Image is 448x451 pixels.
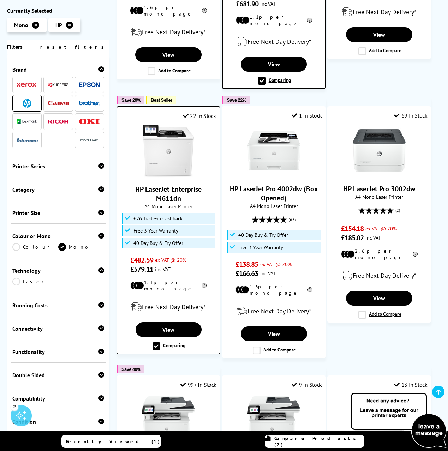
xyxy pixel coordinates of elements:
[40,44,108,50] a: reset filters
[48,99,69,108] a: Canon
[265,435,364,448] a: Compare Products (2)
[17,136,38,144] a: Intermec
[12,186,104,193] div: Category
[292,112,322,119] div: 1 In Stock
[235,283,312,296] li: 1.9p per mono page
[341,248,418,260] li: 2.6p per mono page
[230,184,318,203] a: HP LaserJet Pro 4002dw (Box Opened)
[289,213,296,226] span: (63)
[12,209,104,216] div: Printer Size
[253,347,296,354] label: Add to Compare
[331,2,427,22] div: modal_delivery
[79,117,100,126] a: OKI
[12,243,58,251] a: Colour
[146,96,176,104] button: Best Seller
[151,97,172,103] span: Best Seller
[394,112,427,119] div: 69 In Stock
[66,438,160,445] span: Recently Viewed (1)
[121,97,141,103] span: Save 20%
[241,326,307,341] a: View
[130,255,153,265] span: £482.59
[120,22,216,42] div: modal_delivery
[12,66,104,73] div: Brand
[226,32,322,52] div: modal_delivery
[79,136,100,144] img: Pantum
[79,82,100,88] img: Epson
[121,297,216,317] div: modal_delivery
[358,47,401,55] label: Add to Compare
[153,342,185,350] label: Comparing
[247,124,300,177] img: HP LaserJet Pro 4002dw (Box Opened)
[135,47,202,62] a: View
[11,403,18,410] div: 2
[227,97,246,103] span: Save 22%
[238,245,283,250] span: Free 3 Year Warranty
[341,233,364,242] span: £185.02
[17,138,38,143] img: Intermec
[155,266,171,272] span: inc VAT
[155,257,186,263] span: ex VAT @ 20%
[48,120,69,124] img: Ricoh
[247,172,300,179] a: HP LaserJet Pro 4002dw (Box Opened)
[133,240,183,246] span: 40 Day Buy & Try Offer
[260,0,276,7] span: inc VAT
[48,101,69,106] img: Canon
[117,96,144,104] button: Save 20%
[12,325,104,332] div: Connectivity
[23,99,31,108] img: HP
[148,67,191,75] label: Add to Compare
[394,381,427,388] div: 13 In Stock
[17,83,38,88] img: Xerox
[136,322,202,337] a: View
[142,393,195,446] img: HP LaserJet Pro MFP 4102fdn
[12,418,104,425] div: Condition
[130,279,207,292] li: 1.1p per mono page
[12,372,104,379] div: Double Sided
[7,7,109,14] div: Currently Selected
[247,393,300,446] img: HP LaserJet Pro MFP 4102dw
[17,120,38,124] img: Lexmark
[12,395,104,402] div: Compatibility
[48,80,69,89] a: Kyocera
[48,117,69,126] a: Ricoh
[180,381,216,388] div: 99+ In Stock
[79,80,100,89] a: Epson
[260,270,276,277] span: inc VAT
[235,269,258,278] span: £166.63
[142,125,195,178] img: HP LaserJet Enterprise M611dn
[55,22,62,29] span: HP
[14,22,28,29] span: Mono
[12,267,104,274] div: Technology
[12,278,58,285] a: Laser
[235,260,258,269] span: £138.85
[341,224,364,233] span: £154.18
[346,291,412,306] a: View
[121,367,141,372] span: Save 40%
[258,77,291,85] label: Comparing
[12,302,104,309] div: Running Costs
[226,301,322,321] div: modal_delivery
[12,348,104,355] div: Functionality
[133,216,183,221] span: £26 Trade-in Cashback
[292,381,322,388] div: 9 In Stock
[17,117,38,126] a: Lexmark
[395,204,400,217] span: (2)
[358,311,401,319] label: Add to Compare
[222,96,250,104] button: Save 22%
[274,435,364,448] span: Compare Products (2)
[7,43,23,50] span: Filters
[121,203,216,210] span: A4 Mono Laser Printer
[365,225,397,232] span: ex VAT @ 20%
[349,392,448,450] img: Open Live Chat window
[241,57,307,72] a: View
[238,232,288,238] span: 40 Day Buy & Try Offer
[48,82,69,88] img: Kyocera
[353,172,406,179] a: HP LaserJet Pro 3002dw
[183,112,216,119] div: 22 In Stock
[58,243,104,251] a: Mono
[135,185,202,203] a: HP LaserJet Enterprise M611dn
[130,4,207,17] li: 1.6p per mono page
[365,234,381,241] span: inc VAT
[17,99,38,108] a: HP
